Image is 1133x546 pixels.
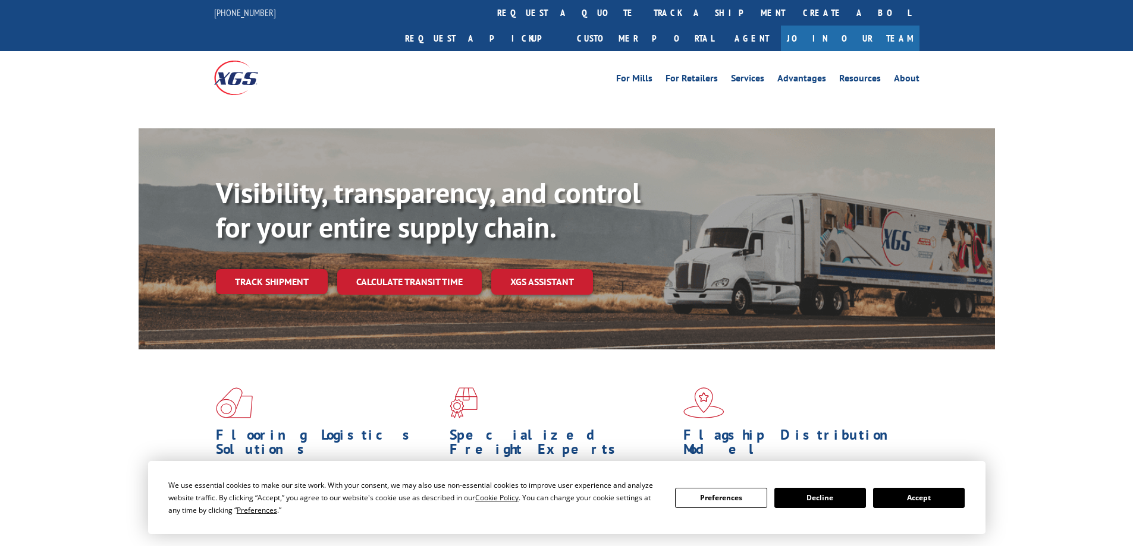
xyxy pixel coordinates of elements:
[666,74,718,87] a: For Retailers
[216,269,328,294] a: Track shipment
[216,428,441,462] h1: Flooring Logistics Solutions
[781,26,919,51] a: Join Our Team
[168,479,661,516] div: We use essential cookies to make our site work. With your consent, we may also use non-essential ...
[731,74,764,87] a: Services
[683,428,908,462] h1: Flagship Distribution Model
[216,387,253,418] img: xgs-icon-total-supply-chain-intelligence-red
[216,174,641,245] b: Visibility, transparency, and control for your entire supply chain.
[777,74,826,87] a: Advantages
[450,428,674,462] h1: Specialized Freight Experts
[774,488,866,508] button: Decline
[675,488,767,508] button: Preferences
[839,74,881,87] a: Resources
[873,488,965,508] button: Accept
[337,269,482,295] a: Calculate transit time
[683,387,724,418] img: xgs-icon-flagship-distribution-model-red
[491,269,593,295] a: XGS ASSISTANT
[450,387,478,418] img: xgs-icon-focused-on-flooring-red
[475,493,519,503] span: Cookie Policy
[894,74,919,87] a: About
[723,26,781,51] a: Agent
[616,74,652,87] a: For Mills
[568,26,723,51] a: Customer Portal
[237,505,277,515] span: Preferences
[396,26,568,51] a: Request a pickup
[214,7,276,18] a: [PHONE_NUMBER]
[148,461,986,534] div: Cookie Consent Prompt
